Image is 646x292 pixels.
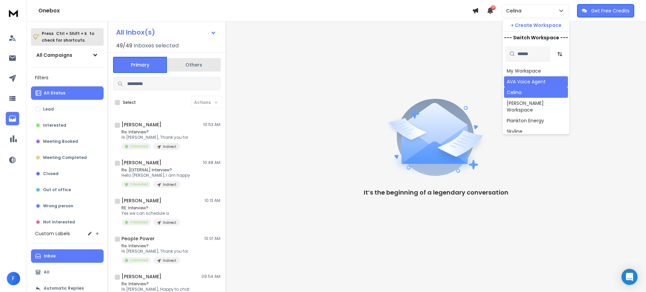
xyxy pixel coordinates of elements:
[113,57,167,73] button: Primary
[591,7,630,14] p: Get Free Credits
[121,287,189,292] p: Hi [PERSON_NAME], Happy to chat
[43,139,78,144] p: Meeting Booked
[577,4,634,17] button: Get Free Credits
[31,73,104,82] h3: Filters
[121,235,155,242] h1: People Power
[31,151,104,164] button: Meeting Completed
[621,269,638,285] div: Open Intercom Messenger
[507,128,523,135] div: Skyline
[121,173,190,178] p: Hello [PERSON_NAME], I am happy
[163,144,176,149] p: Indirect
[31,199,104,213] button: Wrong person
[38,7,472,15] h1: Onebox
[43,107,54,112] p: Lead
[204,236,220,241] p: 10:01 AM
[121,197,161,204] h1: [PERSON_NAME]
[121,159,161,166] h1: [PERSON_NAME]
[130,220,148,225] p: Interested
[31,48,104,62] button: All Campaigns
[42,30,94,44] p: Press to check for shortcuts.
[491,5,496,10] span: 10
[203,160,220,165] p: 10:48 AM
[202,274,220,279] p: 09:54 AM
[121,249,188,254] p: Hi [PERSON_NAME], Thank you for
[121,129,188,135] p: Re: Interview?
[121,121,161,128] h1: [PERSON_NAME]
[507,100,565,113] div: [PERSON_NAME] Workspace
[507,78,546,85] div: AVA Voice Agent
[31,102,104,116] button: Lead
[43,203,73,209] p: Wrong person
[121,167,190,173] p: Re: [EXTERNAL] Interview?
[7,272,20,285] button: F
[364,188,508,197] p: It’s the beginning of a legendary conversation
[130,258,148,263] p: Interested
[43,155,87,160] p: Meeting Completed
[163,182,176,187] p: Indirect
[507,68,541,74] div: My Workspace
[44,90,65,96] p: All Status
[31,183,104,197] button: Out of office
[35,230,70,237] h3: Custom Labels
[31,135,104,148] button: Meeting Booked
[44,286,84,291] p: Automatic Replies
[504,34,568,41] p: --- Switch Workspace ---
[36,52,72,58] h1: All Campaigns
[121,273,161,280] h1: [PERSON_NAME]
[43,123,66,128] p: Interested
[121,211,180,216] p: Yes we can schedule a
[111,26,222,39] button: All Inbox(s)
[116,29,155,36] h1: All Inbox(s)
[123,100,136,105] label: Select
[31,265,104,279] button: All
[130,182,148,187] p: Interested
[121,281,189,287] p: Re: Interview?
[134,42,179,50] h3: Inboxes selected
[44,253,56,259] p: Inbox
[511,22,562,29] p: + Create Workspace
[43,219,75,225] p: Not Interested
[130,144,148,149] p: Interested
[553,47,567,61] button: Sort by Sort A-Z
[507,117,544,124] div: Plankton Energy
[167,57,221,72] button: Others
[31,215,104,229] button: Not Interested
[31,86,104,100] button: All Status
[43,171,59,176] p: Closed
[31,249,104,263] button: Inbox
[44,269,49,275] p: All
[43,187,71,193] p: Out of office
[121,205,180,211] p: RE: Interview?
[163,258,176,263] p: Indirect
[121,135,188,140] p: Hi [PERSON_NAME], Thank you for
[507,89,522,96] div: Celina
[163,220,176,225] p: Indirect
[205,198,220,203] p: 10:13 AM
[121,243,188,249] p: Re: Interview?
[506,7,524,14] p: Celina
[55,30,88,37] span: Ctrl + Shift + k
[503,19,569,31] button: + Create Workspace
[31,119,104,132] button: Interested
[31,167,104,180] button: Closed
[7,7,20,19] img: logo
[116,42,132,50] span: 49 / 49
[203,122,220,127] p: 10:53 AM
